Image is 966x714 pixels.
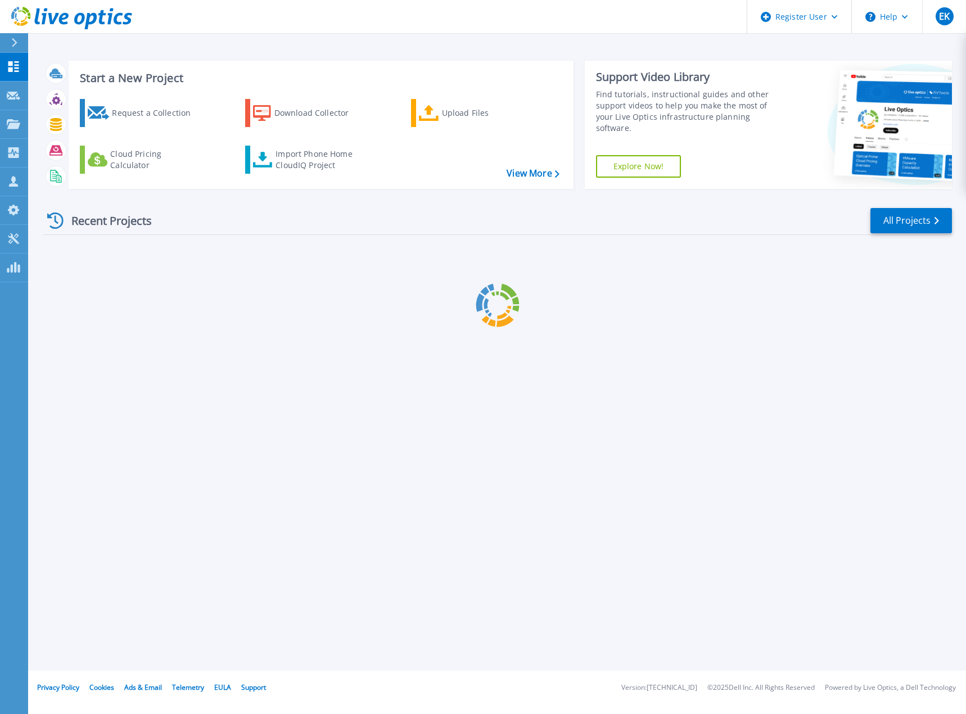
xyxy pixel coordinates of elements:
[245,99,371,127] a: Download Collector
[939,12,950,21] span: EK
[37,683,79,692] a: Privacy Policy
[707,684,815,692] li: © 2025 Dell Inc. All Rights Reserved
[43,207,167,234] div: Recent Projects
[274,102,364,124] div: Download Collector
[596,89,782,134] div: Find tutorials, instructional guides and other support videos to help you make the most of your L...
[80,146,205,174] a: Cloud Pricing Calculator
[596,70,782,84] div: Support Video Library
[89,683,114,692] a: Cookies
[80,99,205,127] a: Request a Collection
[596,155,681,178] a: Explore Now!
[112,102,202,124] div: Request a Collection
[411,99,536,127] a: Upload Files
[276,148,363,171] div: Import Phone Home CloudIQ Project
[110,148,200,171] div: Cloud Pricing Calculator
[214,683,231,692] a: EULA
[621,684,697,692] li: Version: [TECHNICAL_ID]
[80,72,559,84] h3: Start a New Project
[825,684,956,692] li: Powered by Live Optics, a Dell Technology
[172,683,204,692] a: Telemetry
[442,102,532,124] div: Upload Files
[241,683,266,692] a: Support
[124,683,162,692] a: Ads & Email
[870,208,952,233] a: All Projects
[507,168,559,179] a: View More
